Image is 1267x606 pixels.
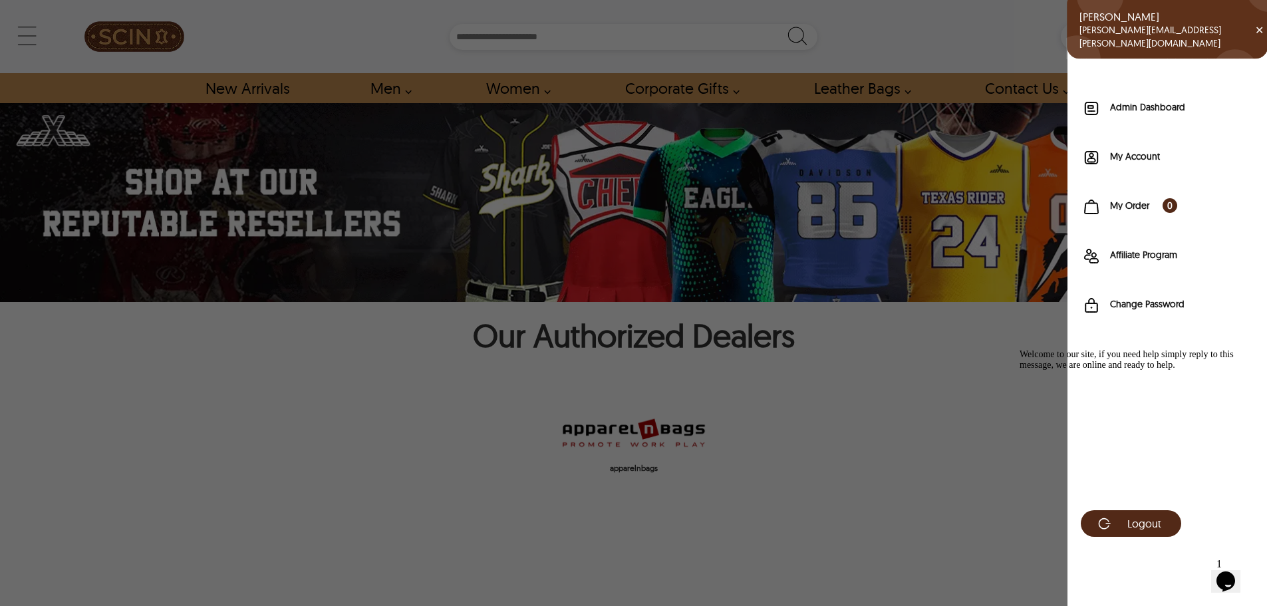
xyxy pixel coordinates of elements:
[1081,297,1254,313] a: Change Password
[1110,199,1254,212] label: My Order
[1081,199,1254,215] a: My Order
[5,5,219,26] span: Welcome to our site, if you need help simply reply to this message, we are online and ready to help.
[1081,248,1254,264] a: Affiliate Program
[1163,198,1177,213] span: 0
[1211,553,1254,593] iframe: chat widget
[1079,23,1255,50] span: [PERSON_NAME][EMAIL_ADDRESS][PERSON_NAME][DOMAIN_NAME]
[1081,150,1254,166] a: My Account
[1079,10,1255,23] span: [PERSON_NAME]
[1110,248,1254,261] label: Affiliate Program
[1110,150,1254,163] label: My Account
[1014,344,1254,546] iframe: chat widget
[1081,100,1254,116] a: Admin Dashboard
[5,5,245,27] div: Welcome to our site, if you need help simply reply to this message, we are online and ready to help.
[1110,297,1254,311] label: Change Password
[1110,100,1254,114] label: Admin Dashboard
